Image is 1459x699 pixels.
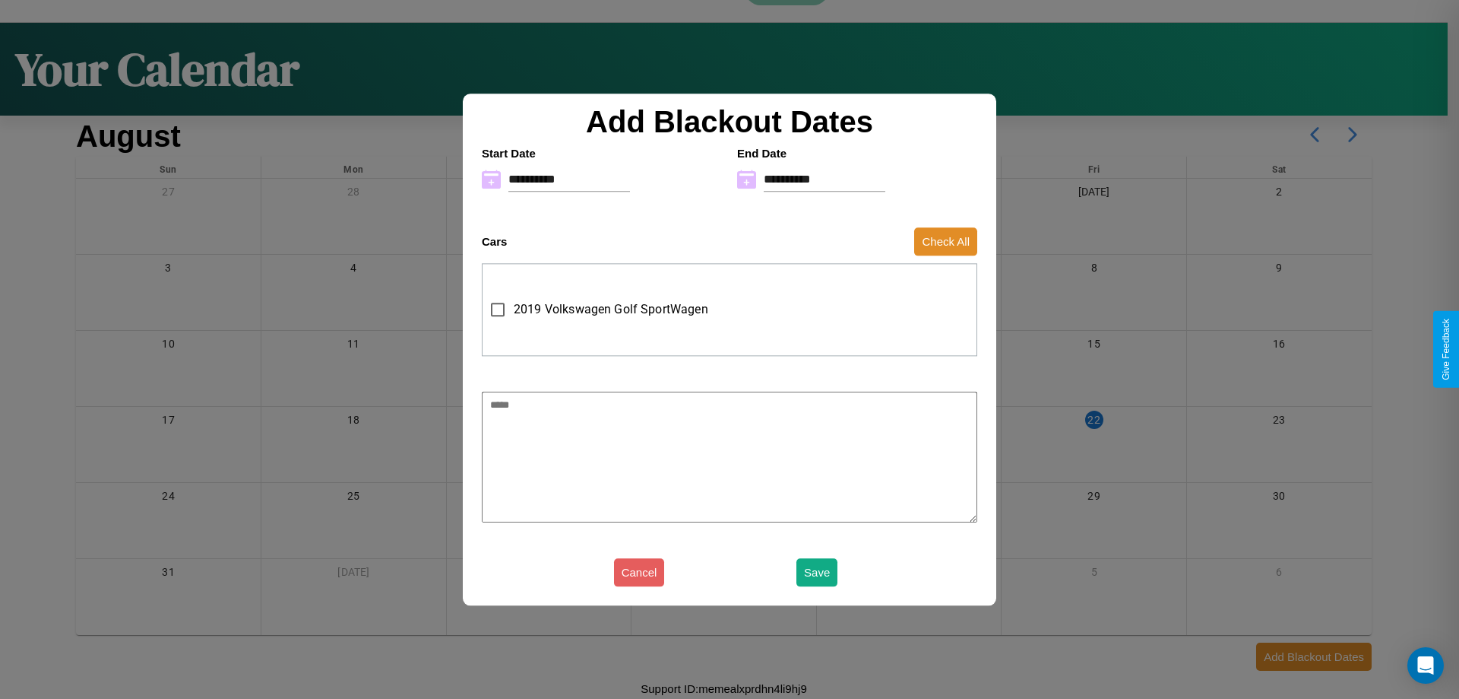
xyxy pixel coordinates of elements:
[737,147,977,160] h4: End Date
[914,227,977,256] button: Check All
[482,235,507,248] h4: Cars
[796,558,837,586] button: Save
[614,558,665,586] button: Cancel
[474,105,985,139] h2: Add Blackout Dates
[482,147,722,160] h4: Start Date
[514,300,708,319] span: 2019 Volkswagen Golf SportWagen
[1407,647,1444,684] div: Open Intercom Messenger
[1441,319,1451,380] div: Give Feedback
